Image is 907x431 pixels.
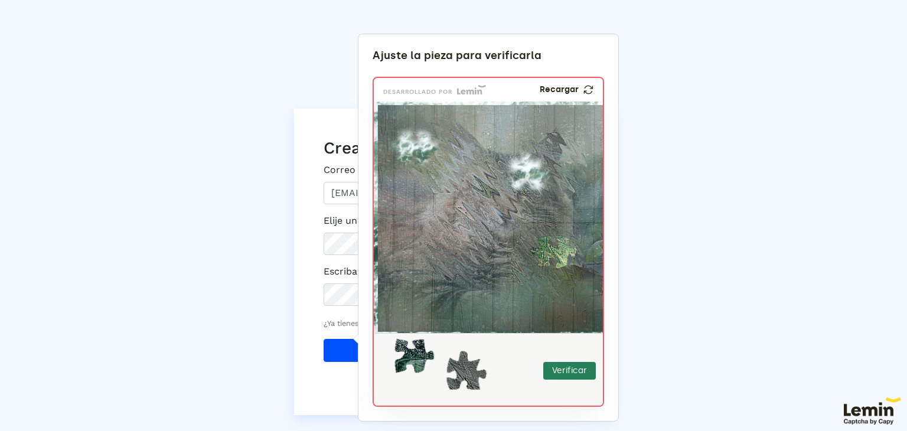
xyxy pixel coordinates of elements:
font: Ajuste la pieza para verificarla [373,49,541,62]
img: refresh.png [583,84,593,94]
button: Verificar [543,362,596,380]
font: Verificar [552,365,587,376]
font: Recargar [540,84,579,94]
font: Desarrollado por [383,89,452,96]
img: Logotipo de Lemin [457,85,486,94]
